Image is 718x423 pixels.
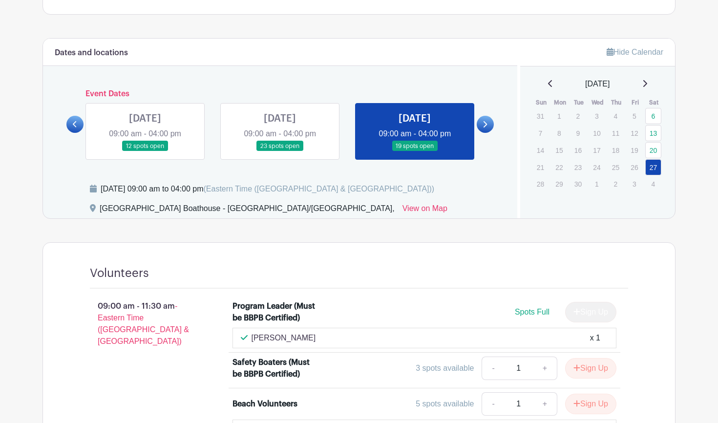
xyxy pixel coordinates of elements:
[551,143,567,158] p: 15
[232,398,297,410] div: Beach Volunteers
[607,98,626,107] th: Thu
[550,98,570,107] th: Mon
[565,358,616,379] button: Sign Up
[416,398,474,410] div: 5 spots available
[532,160,549,175] p: 21
[90,266,149,280] h4: Volunteers
[608,126,624,141] p: 11
[645,176,661,191] p: 4
[645,98,664,107] th: Sat
[570,143,586,158] p: 16
[101,183,434,195] div: [DATE] 09:00 am to 04:00 pm
[607,48,663,56] a: Hide Calendar
[55,48,128,58] h6: Dates and locations
[515,308,549,316] span: Spots Full
[626,108,642,124] p: 5
[252,332,316,344] p: [PERSON_NAME]
[590,332,600,344] div: x 1
[589,160,605,175] p: 24
[84,89,477,99] h6: Event Dates
[589,108,605,124] p: 3
[551,176,567,191] p: 29
[551,160,567,175] p: 22
[532,176,549,191] p: 28
[626,160,642,175] p: 26
[588,98,607,107] th: Wed
[570,176,586,191] p: 30
[533,392,557,416] a: +
[482,357,504,380] a: -
[645,108,661,124] a: 6
[645,142,661,158] a: 20
[402,203,447,218] a: View on Map
[74,296,217,351] p: 09:00 am - 11:30 am
[626,176,642,191] p: 3
[589,143,605,158] p: 17
[416,362,474,374] div: 3 spots available
[532,126,549,141] p: 7
[551,126,567,141] p: 8
[608,108,624,124] p: 4
[570,98,589,107] th: Tue
[532,108,549,124] p: 31
[589,176,605,191] p: 1
[626,126,642,141] p: 12
[585,78,610,90] span: [DATE]
[533,357,557,380] a: +
[532,98,551,107] th: Sun
[645,125,661,141] a: 13
[608,176,624,191] p: 2
[551,108,567,124] p: 1
[570,126,586,141] p: 9
[565,394,616,414] button: Sign Up
[589,126,605,141] p: 10
[608,160,624,175] p: 25
[570,160,586,175] p: 23
[645,159,661,175] a: 27
[232,300,317,324] div: Program Leader (Must be BBPB Certified)
[626,143,642,158] p: 19
[100,203,395,218] div: [GEOGRAPHIC_DATA] Boathouse - [GEOGRAPHIC_DATA]/[GEOGRAPHIC_DATA],
[570,108,586,124] p: 2
[608,143,624,158] p: 18
[232,357,317,380] div: Safety Boaters (Must be BBPB Certified)
[532,143,549,158] p: 14
[626,98,645,107] th: Fri
[482,392,504,416] a: -
[203,185,434,193] span: (Eastern Time ([GEOGRAPHIC_DATA] & [GEOGRAPHIC_DATA]))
